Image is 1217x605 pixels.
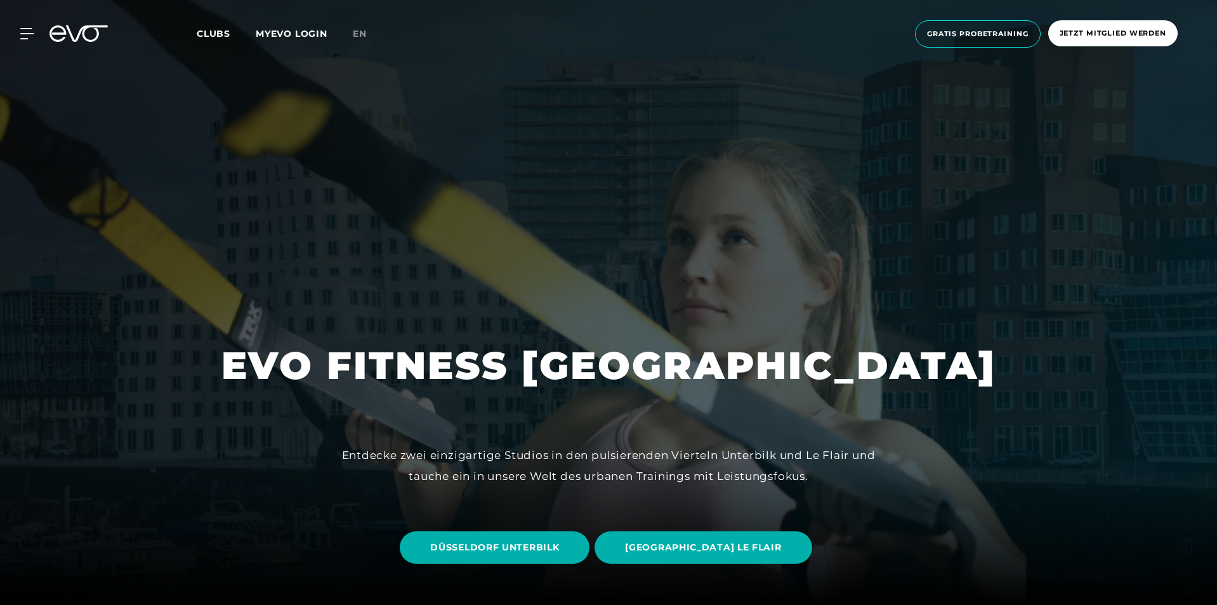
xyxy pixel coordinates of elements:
a: DÜSSELDORF UNTERBILK [400,522,595,573]
a: MYEVO LOGIN [256,28,327,39]
div: Entdecke zwei einzigartige Studios in den pulsierenden Vierteln Unterbilk und Le Flair und tauche... [342,445,876,486]
span: Clubs [197,28,230,39]
a: Jetzt Mitglied werden [1044,20,1181,48]
a: Clubs [197,27,256,39]
a: Gratis Probetraining [911,20,1044,48]
a: en [353,27,382,41]
span: Jetzt Mitglied werden [1060,28,1166,39]
span: Gratis Probetraining [927,29,1029,39]
a: [GEOGRAPHIC_DATA] LE FLAIR [595,522,817,573]
span: [GEOGRAPHIC_DATA] LE FLAIR [625,541,781,554]
span: DÜSSELDORF UNTERBILK [430,541,559,554]
span: en [353,28,367,39]
h1: EVO FITNESS [GEOGRAPHIC_DATA] [221,341,996,390]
